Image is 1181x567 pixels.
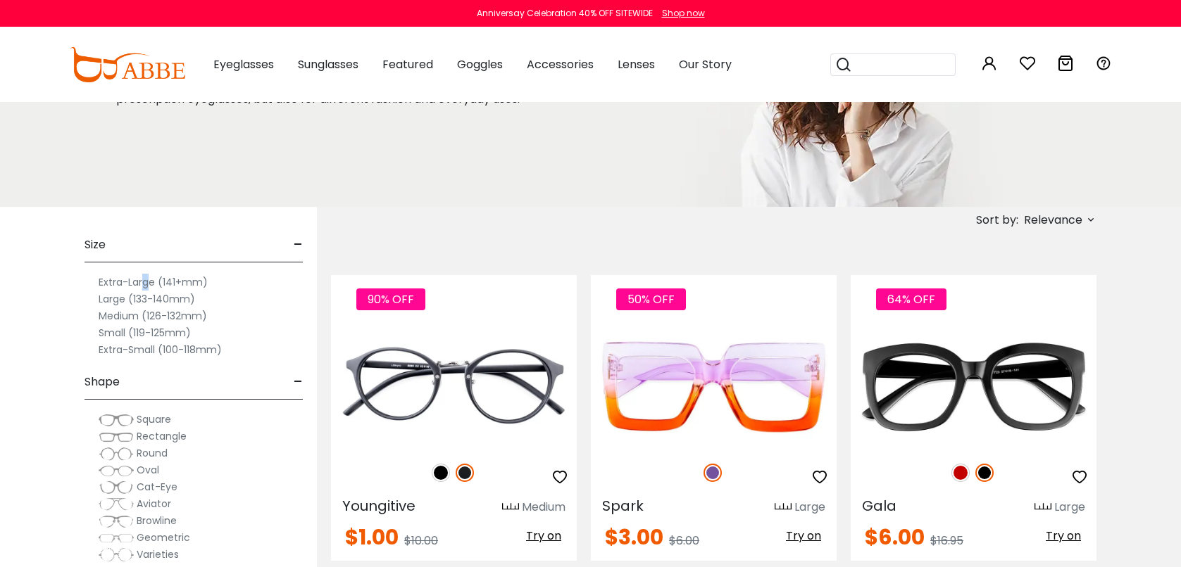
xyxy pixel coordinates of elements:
span: Relevance [1024,208,1082,233]
span: Try on [786,528,821,544]
img: Rectangle.png [99,430,134,444]
span: Oval [137,463,159,477]
img: Matte-black Youngitive - Plastic ,Adjust Nose Pads [331,326,577,449]
img: Oval.png [99,464,134,478]
img: Purple Spark - Plastic ,Universal Bridge Fit [591,326,837,449]
span: Shape [85,365,120,399]
span: Gala [862,496,896,516]
span: $10.00 [404,533,438,549]
span: Cat-Eye [137,480,177,494]
span: Square [137,412,171,426]
button: Try on [522,527,565,545]
span: Try on [1046,528,1081,544]
label: Medium (126-132mm) [99,307,207,324]
span: Goggles [457,56,503,72]
div: Large [794,499,825,516]
img: Aviator.png [99,497,134,511]
span: Rectangle [137,429,187,443]
img: Square.png [99,413,134,427]
img: size ruler [502,502,519,513]
img: Purple [704,464,722,482]
span: Size [85,228,106,262]
span: 64% OFF [876,288,946,310]
span: $16.95 [930,533,963,549]
span: Accessories [527,56,594,72]
div: Shop now [662,7,705,20]
label: Small (119-125mm) [99,324,191,341]
span: Sort by: [976,212,1018,228]
img: Red [951,464,970,482]
span: Sunglasses [298,56,358,72]
label: Extra-Large (141+mm) [99,274,208,291]
label: Extra-Small (100-118mm) [99,341,222,358]
span: Spark [602,496,644,516]
button: Try on [782,527,825,545]
a: Shop now [655,7,705,19]
button: Try on [1042,527,1085,545]
span: $6.00 [865,522,925,552]
span: Featured [382,56,433,72]
img: abbeglasses.com [70,47,185,82]
span: Round [137,446,168,460]
span: 90% OFF [356,288,425,310]
span: Geometric [137,530,190,544]
span: Try on [526,528,561,544]
div: Large [1054,499,1085,516]
span: Lenses [618,56,655,72]
span: Varieties [137,547,179,561]
span: $1.00 [345,522,399,552]
img: size ruler [775,502,792,513]
img: Geometric.png [99,531,134,545]
span: Aviator [137,497,171,511]
span: $6.00 [669,533,699,549]
span: Our Story [679,56,732,72]
span: Browline [137,514,177,528]
img: Black Gala - Plastic ,Universal Bridge Fit [851,326,1096,449]
img: Black [975,464,994,482]
img: size ruler [1035,502,1051,513]
label: Large (133-140mm) [99,291,195,307]
span: 50% OFF [616,288,686,310]
img: Browline.png [99,514,134,528]
img: Cat-Eye.png [99,480,134,495]
div: Anniversay Celebration 40% OFF SITEWIDE [477,7,653,20]
span: Youngitive [342,496,415,516]
img: Round.png [99,447,134,461]
span: Eyeglasses [213,56,274,72]
img: Matte Black [456,464,474,482]
span: - [294,228,303,262]
img: Varieties.png [99,547,134,562]
span: - [294,365,303,399]
span: $3.00 [605,522,663,552]
div: Medium [522,499,565,516]
img: Black [432,464,450,482]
